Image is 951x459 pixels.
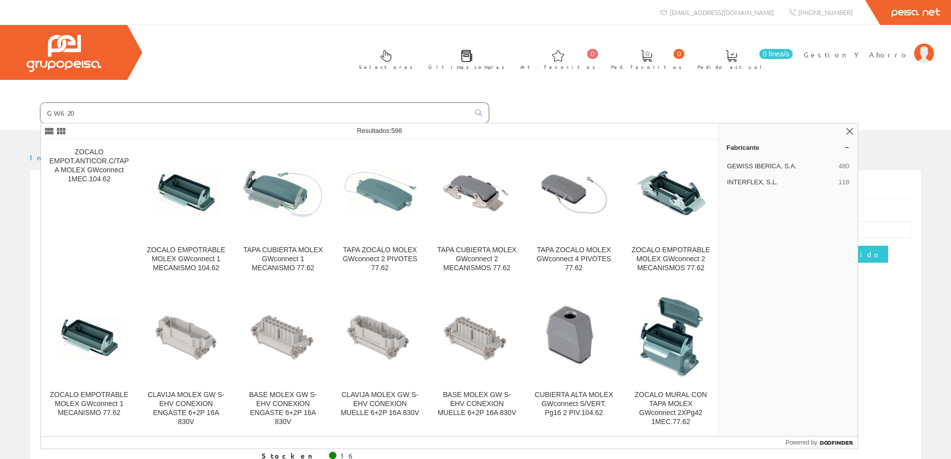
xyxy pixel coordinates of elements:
[623,140,719,284] a: ZOCALO EMPOTRABLE MOLEX GWconnect 2 MECANISMOS 77.62 ZOCALO EMPOTRABLE MOLEX GWconnect 2 MECANISM...
[332,285,428,438] a: CLAVIJA MOLEX GW S-EHV CONEXION MUELLE 6+2P 16A 830V CLAVIJA MOLEX GW S-EHV CONEXION MUELLE 6+2P ...
[534,391,614,418] div: CUBIERTA ALTA MOLEX GWconnect S/VERT. Pg16 2 PIV.104.62
[437,391,517,418] div: BASE MOLEX GW S-EHV CONEXION MUELLE 6+2P 16A 830V
[669,8,774,16] span: [EMAIL_ADDRESS][DOMAIN_NAME]
[727,178,834,187] span: INTERFLEX, S.L.
[718,139,858,155] a: Fabricante
[391,127,402,134] span: 598
[332,140,428,284] a: TAPA ZOCALO MOLEX GWconnect 2 PIVOTES 77.62 TAPA ZOCALO MOLEX GWconnect 2 PIVOTES 77.62
[30,153,72,162] a: Inicio
[418,41,510,76] a: Últimas compras
[534,163,614,222] img: TAPA ZOCALO MOLEX GWconnect 4 PIVOTES 77.62
[49,391,129,418] div: ZOCALO EMPOTRABLE MOLEX GWconnect 1 MECANISMO 77.62
[839,162,850,171] span: 480
[235,140,331,284] a: TAPA CUBIERTA MOLEX GWconnect 1 MECANISMO 77.62 TAPA CUBIERTA MOLEX GWconnect 1 MECANISMO 77.62
[804,41,934,51] a: Gestion Y Ahorro
[526,140,622,284] a: TAPA ZOCALO MOLEX GWconnect 4 PIVOTES 77.62 TAPA ZOCALO MOLEX GWconnect 4 PIVOTES 77.62
[631,164,711,222] img: ZOCALO EMPOTRABLE MOLEX GWconnect 2 MECANISMOS 77.62
[631,296,711,379] img: ZOCALO MURAL CON TAPA MOLEX GWconnect 2XPg42 1MEC.77.62
[146,152,226,233] img: ZOCALO EMPOTRABLE MOLEX GWconnect 1 MECANISMO 104.62
[429,285,525,438] a: BASE MOLEX GW S-EHV CONEXION MUELLE 6+2P 16A 830V BASE MOLEX GW S-EHV CONEXION MUELLE 6+2P 16A 830V
[243,246,323,273] div: TAPA CUBIERTA MOLEX GWconnect 1 MECANISMO 77.62
[41,285,137,438] a: ZOCALO EMPOTRABLE MOLEX GWconnect 1 MECANISMO 77.62 ZOCALO EMPOTRABLE MOLEX GWconnect 1 MECANISMO...
[138,285,234,438] a: CLAVIJA MOLEX GW S-EHV CONEXION ENGASTE 6+2P 16A 830V CLAVIJA MOLEX GW S-EHV CONEXION ENGASTE 6+2...
[26,35,101,72] img: Grupo Peisa
[786,438,817,447] span: Powered by
[40,103,469,123] input: Buscar ...
[673,49,684,59] span: 0
[437,306,517,370] img: BASE MOLEX GW S-EHV CONEXION MUELLE 6+2P 16A 830V
[429,140,525,284] a: TAPA CUBIERTA MOLEX GWconnect 2 MECANISMOS 77.62 TAPA CUBIERTA MOLEX GWconnect 2 MECANISMOS 77.62
[526,285,622,438] a: CUBIERTA ALTA MOLEX GWconnect S/VERT. Pg16 2 PIV.104.62 CUBIERTA ALTA MOLEX GWconnect S/VERT. Pg1...
[839,178,850,187] span: 118
[340,152,420,233] img: TAPA ZOCALO MOLEX GWconnect 2 PIVOTES 77.62
[798,8,853,16] span: [PHONE_NUMBER]
[49,148,129,184] div: ZOCALO EMPOT.ANTICOR.C/TAPA MOLEX GWconnect 1MEC.104.62
[359,62,413,72] span: Selectores
[611,62,682,72] span: Ped. favoritos
[437,162,517,224] img: TAPA CUBIERTA MOLEX GWconnect 2 MECANISMOS 77.62
[349,41,418,76] a: Selectores
[587,49,598,59] span: 0
[243,391,323,427] div: BASE MOLEX GW S-EHV CONEXION ENGASTE 6+2P 16A 830V
[759,49,793,59] span: 0 línea/s
[437,246,517,273] div: TAPA CUBIERTA MOLEX GWconnect 2 MECANISMOS 77.62
[534,297,614,379] img: CUBIERTA ALTA MOLEX GWconnect S/VERT. Pg16 2 PIV.104.62
[340,391,420,418] div: CLAVIJA MOLEX GW S-EHV CONEXION MUELLE 6+2P 16A 830V
[243,304,323,371] img: BASE MOLEX GW S-EHV CONEXION ENGASTE 6+2P 16A 830V
[146,307,226,369] img: CLAVIJA MOLEX GW S-EHV CONEXION ENGASTE 6+2P 16A 830V
[534,246,614,273] div: TAPA ZOCALO MOLEX GWconnect 4 PIVOTES 77.62
[41,140,137,284] a: ZOCALO EMPOT.ANTICOR.C/TAPA MOLEX GWconnect 1MEC.104.62
[786,437,858,449] a: Powered by
[138,140,234,284] a: ZOCALO EMPOTRABLE MOLEX GWconnect 1 MECANISMO 104.62 ZOCALO EMPOTRABLE MOLEX GWconnect 1 MECANISM...
[520,62,596,72] span: Art. favoritos
[340,310,420,366] img: CLAVIJA MOLEX GW S-EHV CONEXION MUELLE 6+2P 16A 830V
[631,246,711,273] div: ZOCALO EMPOTRABLE MOLEX GWconnect 2 MECANISMOS 77.62
[49,298,129,378] img: ZOCALO EMPOTRABLE MOLEX GWconnect 1 MECANISMO 77.62
[727,162,834,171] span: GEWISS IBERICA, S.A.
[357,127,402,134] span: Resultados:
[146,246,226,273] div: ZOCALO EMPOTRABLE MOLEX GWconnect 1 MECANISMO 104.62
[340,246,420,273] div: TAPA ZOCALO MOLEX GWconnect 2 PIVOTES 77.62
[804,49,909,59] span: Gestion Y Ahorro
[243,152,323,233] img: TAPA CUBIERTA MOLEX GWconnect 1 MECANISMO 77.62
[428,62,505,72] span: Últimas compras
[697,62,765,72] span: Pedido actual
[235,285,331,438] a: BASE MOLEX GW S-EHV CONEXION ENGASTE 6+2P 16A 830V BASE MOLEX GW S-EHV CONEXION ENGASTE 6+2P 16A ...
[623,285,719,438] a: ZOCALO MURAL CON TAPA MOLEX GWconnect 2XPg42 1MEC.77.62 ZOCALO MURAL CON TAPA MOLEX GWconnect 2XP...
[146,391,226,427] div: CLAVIJA MOLEX GW S-EHV CONEXION ENGASTE 6+2P 16A 830V
[631,391,711,427] div: ZOCALO MURAL CON TAPA MOLEX GWconnect 2XPg42 1MEC.77.62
